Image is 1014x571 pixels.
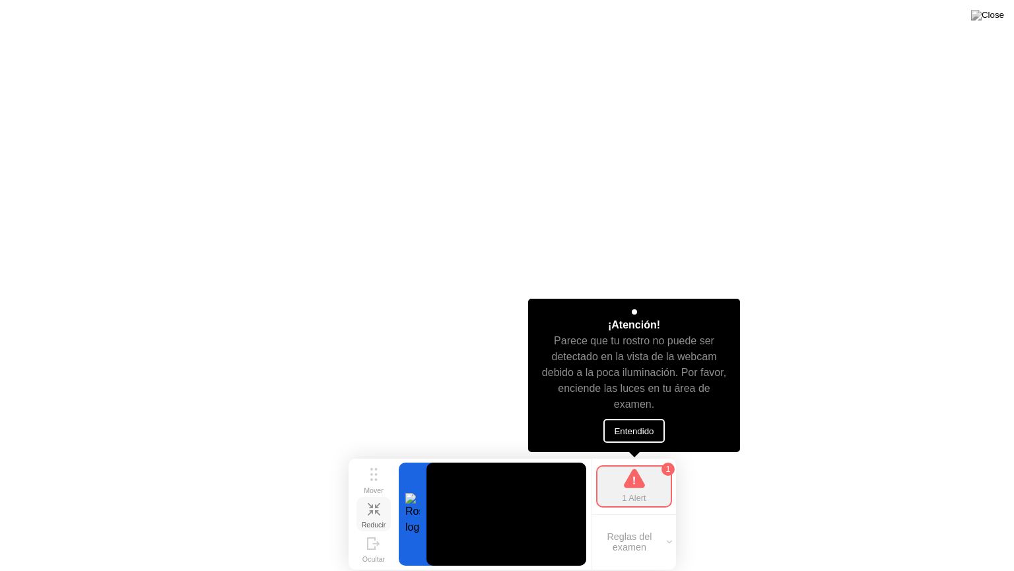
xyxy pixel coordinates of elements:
[356,497,391,531] button: Reducir
[661,463,675,476] div: 1
[362,521,386,529] div: Reducir
[364,486,384,494] div: Mover
[622,492,646,504] div: 1 Alert
[356,463,391,497] button: Mover
[356,531,391,566] button: Ocultar
[608,317,660,333] div: ¡Atención!
[362,555,385,563] div: Ocultar
[540,333,728,412] div: Parece que tu rostro no puede ser detectado en la vista de la webcam debido a la poca iluminación...
[971,10,1004,20] img: Close
[592,531,676,553] button: Reglas del examen
[603,419,664,443] button: Entendido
